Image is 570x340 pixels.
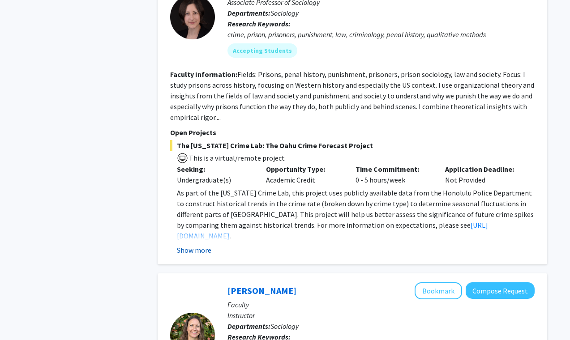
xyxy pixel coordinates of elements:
p: . [177,187,535,241]
p: Time Commitment: [356,164,432,174]
b: Faculty Information: [170,70,237,79]
button: Add Colleen Rost-Banik to Bookmarks [415,282,462,299]
div: Undergraduate(s) [177,174,253,185]
iframe: Chat [7,300,38,333]
a: [PERSON_NAME] [227,285,296,296]
button: Compose Request to Colleen Rost-Banik [466,282,535,299]
mat-chip: Accepting Students [227,43,297,58]
fg-read-more: Fields: Prisons, penal history, punishment, prisoners, prison sociology, law and society. Focus: ... [170,70,534,122]
span: This is a virtual/remote project [188,153,285,162]
p: Instructor [227,310,535,321]
p: Seeking: [177,164,253,174]
b: Departments: [227,322,270,331]
b: Research Keywords: [227,19,291,28]
span: As part of the [US_STATE] Crime Lab, this project uses publicly available data from the Honolulu ... [177,188,534,229]
p: Opportunity Type: [266,164,342,174]
span: The [US_STATE] Crime Lab: The Oahu Crime Forecast Project [170,140,535,151]
b: Departments: [227,8,270,17]
span: Sociology [270,322,299,331]
p: Open Projects [170,127,535,138]
a: [URL][DOMAIN_NAME] [177,221,488,240]
div: Not Provided [438,164,528,185]
div: Academic Credit [259,164,349,185]
div: 0 - 5 hours/week [349,164,438,185]
button: Show more [177,245,211,255]
span: Sociology [270,8,299,17]
p: Application Deadline: [445,164,521,174]
div: crime, prison, prisoners, punishment, law, criminology, penal history, qualitative methods [227,29,535,40]
p: Faculty [227,299,535,310]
